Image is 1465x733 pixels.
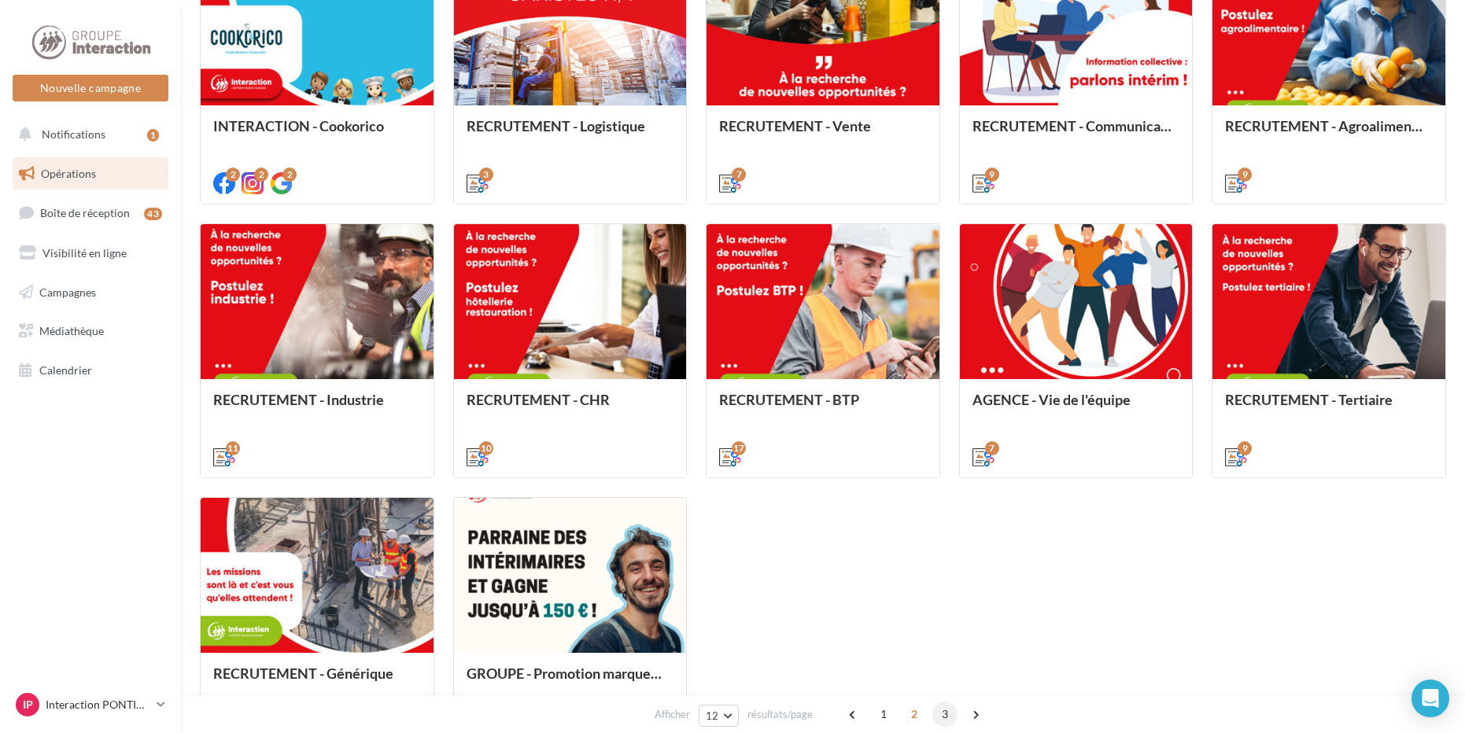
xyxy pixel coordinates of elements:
p: Interaction PONTIVY [46,697,150,713]
span: Afficher [655,707,690,722]
div: 2 [226,168,240,182]
span: Médiathèque [39,324,104,337]
span: Visibilité en ligne [42,246,127,260]
div: 7 [732,168,746,182]
div: 9 [1238,168,1252,182]
div: RECRUTEMENT - CHR [467,392,674,423]
span: 2 [902,702,927,727]
button: 12 [699,705,739,727]
div: 2 [254,168,268,182]
div: RECRUTEMENT - BTP [719,392,927,423]
div: GROUPE - Promotion marques et offres [467,665,674,697]
span: Campagnes [39,285,96,298]
a: IP Interaction PONTIVY [13,690,168,720]
span: Opérations [41,167,96,180]
span: IP [23,697,33,713]
div: RECRUTEMENT - Agroalimentaire [1225,118,1433,149]
a: Calendrier [9,354,172,387]
button: Notifications 1 [9,118,165,151]
a: Opérations [9,157,172,190]
span: Boîte de réception [40,206,130,219]
span: 12 [706,709,719,722]
div: RECRUTEMENT - Tertiaire [1225,392,1433,423]
div: RECRUTEMENT - Industrie [213,392,421,423]
a: Visibilité en ligne [9,237,172,270]
button: Nouvelle campagne [13,75,168,101]
div: RECRUTEMENT - Générique [213,665,421,697]
div: 43 [144,208,162,220]
a: Campagnes [9,276,172,309]
span: résultats/page [747,707,813,722]
a: Médiathèque [9,315,172,348]
div: 17 [732,441,746,455]
a: Boîte de réception43 [9,196,172,230]
div: 10 [479,441,493,455]
div: Open Intercom Messenger [1411,680,1449,717]
span: Calendrier [39,363,92,377]
div: 2 [282,168,297,182]
div: 9 [1238,441,1252,455]
div: 11 [226,441,240,455]
div: RECRUTEMENT - Vente [719,118,927,149]
span: Notifications [42,127,105,141]
span: 1 [871,702,896,727]
div: 1 [147,129,159,142]
div: RECRUTEMENT - Logistique [467,118,674,149]
span: 3 [932,702,958,727]
div: 9 [985,168,999,182]
div: 7 [985,441,999,455]
div: AGENCE - Vie de l'équipe [972,392,1180,423]
div: RECRUTEMENT - Communication externe [972,118,1180,149]
div: 3 [479,168,493,182]
div: INTERACTION - Cookorico [213,118,421,149]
